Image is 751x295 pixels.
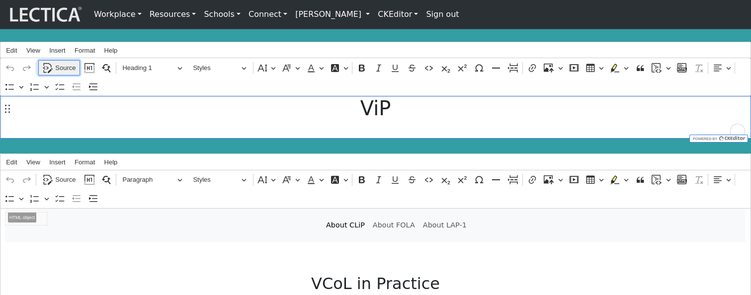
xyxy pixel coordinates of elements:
[5,213,47,230] p: ⁠⁠⁠⁠⁠⁠⁠
[0,58,751,96] div: Editor toolbar
[26,47,40,54] span: View
[118,60,187,75] button: Heading 1, Heading
[146,4,200,25] a: Resources
[7,5,82,24] img: lecticalive
[6,47,17,54] span: Edit
[369,216,419,235] a: About FOLA
[692,137,717,141] span: Powered by
[245,4,291,25] a: Connect
[55,62,76,74] span: Source
[49,159,66,165] span: Insert
[122,174,174,186] span: Paragraph
[75,47,95,54] span: Format
[291,4,374,25] a: [PERSON_NAME]
[193,174,238,186] span: Styles
[122,62,174,74] span: Heading 1
[419,216,471,235] a: About LAP-1
[193,62,238,74] span: Styles
[0,154,751,170] div: Editor menu bar
[189,60,251,75] button: Styles
[75,159,95,165] span: Format
[135,274,616,293] h2: VCoL in Practice
[6,159,17,165] span: Edit
[38,60,80,75] button: Source
[0,170,751,208] div: Editor toolbar
[118,172,187,188] button: Paragraph, Heading
[422,4,463,25] a: Sign out
[374,4,422,25] a: CKEditor
[104,159,118,165] span: Help
[189,172,251,188] button: Styles
[322,216,369,235] a: About CLiP
[0,42,751,59] div: Editor menu bar
[49,47,66,54] span: Insert
[104,47,118,54] span: Help
[55,174,76,186] span: Source
[200,4,245,25] a: Schools
[38,172,80,188] button: Source
[5,96,746,120] h1: ViP
[26,159,40,165] span: View
[90,4,146,25] a: Workplace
